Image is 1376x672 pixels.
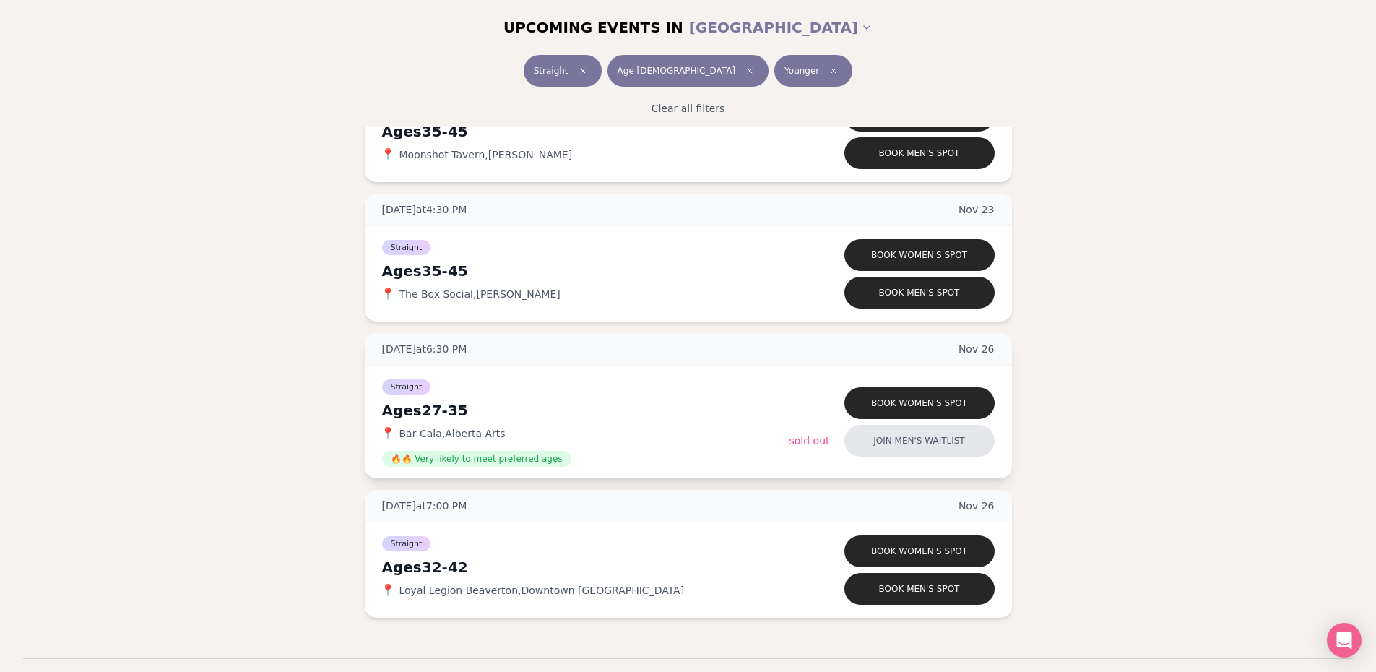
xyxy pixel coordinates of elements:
span: Sold Out [789,435,830,447]
span: 📍 [382,288,394,300]
span: Bar Cala , Alberta Arts [399,426,506,441]
button: Book women's spot [844,387,995,419]
span: Moonshot Tavern , [PERSON_NAME] [399,147,573,162]
button: YoungerClear preference [774,55,852,87]
button: StraightClear event type filter [524,55,602,87]
div: Open Intercom Messenger [1327,623,1362,658]
button: Book women's spot [844,535,995,567]
button: Age [DEMOGRAPHIC_DATA]Clear age [607,55,769,87]
span: Straight [382,536,431,551]
span: 🔥🔥 Very likely to meet preferred ages [382,451,571,467]
span: Nov 26 [959,342,995,356]
span: Clear age [741,62,758,79]
button: Book men's spot [844,573,995,605]
button: Book men's spot [844,137,995,169]
span: Clear event type filter [574,62,592,79]
span: Nov 23 [959,202,995,217]
span: 📍 [382,585,394,596]
button: Book men's spot [844,277,995,309]
span: Nov 26 [959,499,995,513]
span: Age [DEMOGRAPHIC_DATA] [618,65,735,77]
span: Loyal Legion Beaverton , Downtown [GEOGRAPHIC_DATA] [399,583,685,598]
div: Ages 32-42 [382,557,789,577]
button: [GEOGRAPHIC_DATA] [689,12,873,43]
span: Younger [784,65,819,77]
span: [DATE] at 4:30 PM [382,202,467,217]
span: [DATE] at 6:30 PM [382,342,467,356]
div: Ages 35-45 [382,261,789,281]
button: Join men's waitlist [844,425,995,457]
div: Ages 35-45 [382,121,789,142]
span: UPCOMING EVENTS IN [503,17,683,38]
span: Clear preference [825,62,842,79]
span: Straight [382,379,431,395]
span: Straight [382,240,431,255]
span: The Box Social , [PERSON_NAME] [399,287,561,301]
span: Straight [534,65,568,77]
button: Book women's spot [844,239,995,271]
span: 📍 [382,428,394,439]
span: 📍 [382,149,394,160]
button: Clear all filters [643,92,734,124]
span: [DATE] at 7:00 PM [382,499,467,513]
div: Ages 27-35 [382,400,789,421]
